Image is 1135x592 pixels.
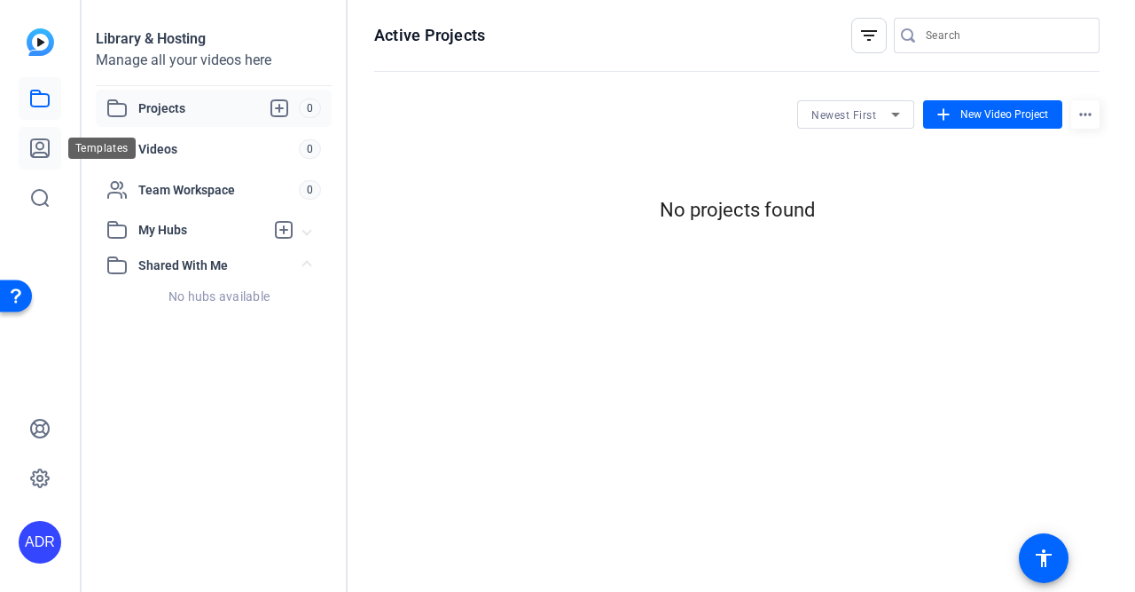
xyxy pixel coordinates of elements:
[96,50,332,71] div: Manage all your videos here
[138,98,299,119] span: Projects
[68,138,136,159] div: Templates
[374,25,485,46] h1: Active Projects
[923,100,1062,129] button: New Video Project
[96,28,332,50] div: Library & Hosting
[960,107,1048,122] span: New Video Project
[934,105,953,124] mat-icon: add
[138,181,299,199] span: Team Workspace
[138,221,264,240] span: My Hubs
[1071,100,1100,129] mat-icon: more_horiz
[138,257,303,275] span: Shared With Me
[858,25,880,46] mat-icon: filter_list
[138,140,299,158] span: Videos
[299,139,321,159] span: 0
[106,288,332,305] div: No hubs available
[27,28,54,56] img: blue-gradient.svg
[374,195,1100,225] div: No projects found
[811,109,876,122] span: Newest First
[299,99,321,118] span: 0
[96,283,332,322] div: Shared With Me
[96,212,332,248] mat-expansion-panel-header: My Hubs
[96,248,332,283] mat-expansion-panel-header: Shared With Me
[926,25,1085,46] input: Search
[1033,548,1054,569] mat-icon: accessibility
[299,180,321,200] span: 0
[19,521,61,564] div: ADR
